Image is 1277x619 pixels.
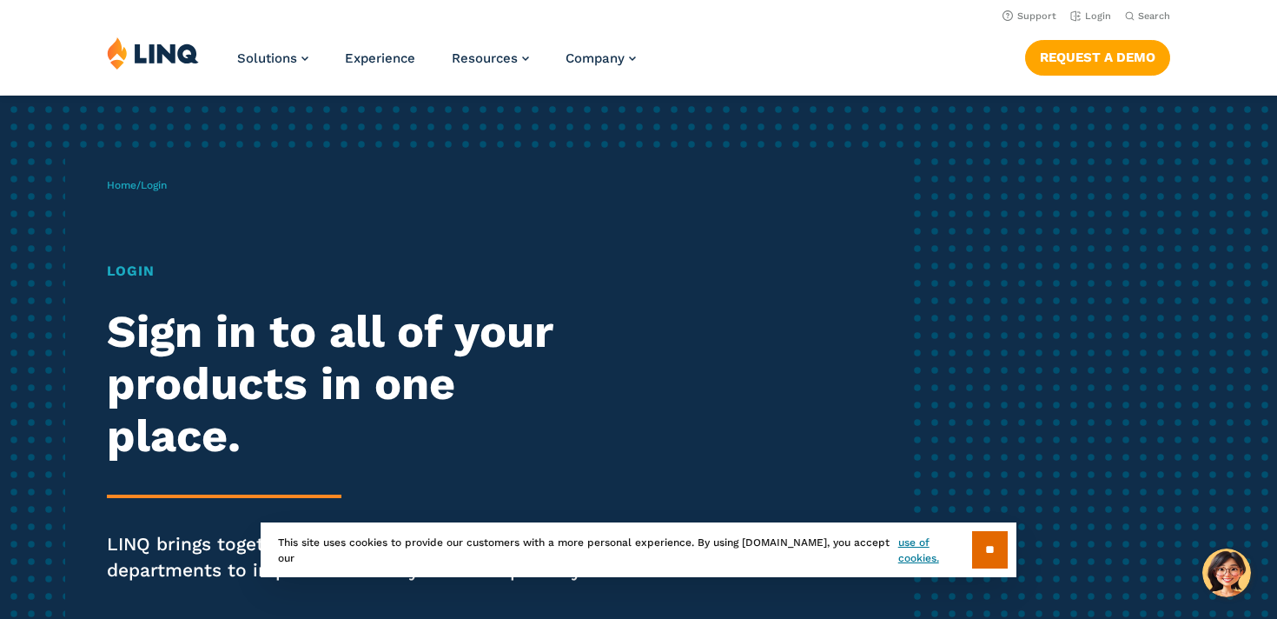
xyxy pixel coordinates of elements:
a: Request a Demo [1025,40,1170,75]
nav: Button Navigation [1025,37,1170,75]
span: / [107,179,167,191]
span: Search [1138,10,1170,22]
a: Login [1070,10,1111,22]
img: LINQ | K‑12 Software [107,37,199,70]
span: Resources [452,50,518,66]
a: Solutions [237,50,308,66]
span: Solutions [237,50,297,66]
a: Resources [452,50,529,66]
span: Company [566,50,625,66]
a: Experience [345,50,415,66]
button: Open Search Bar [1125,10,1170,23]
h1: Login [107,261,599,282]
div: This site uses cookies to provide our customers with a more personal experience. By using [DOMAIN... [261,522,1016,577]
span: Login [141,179,167,191]
h2: Sign in to all of your products in one place. [107,306,599,462]
a: Company [566,50,636,66]
a: Home [107,179,136,191]
a: Support [1002,10,1056,22]
a: use of cookies. [898,535,972,566]
p: LINQ brings together students, parents and all your departments to improve efficiency and transpa... [107,531,599,583]
button: Hello, have a question? Let’s chat. [1202,549,1251,597]
nav: Primary Navigation [237,37,636,94]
